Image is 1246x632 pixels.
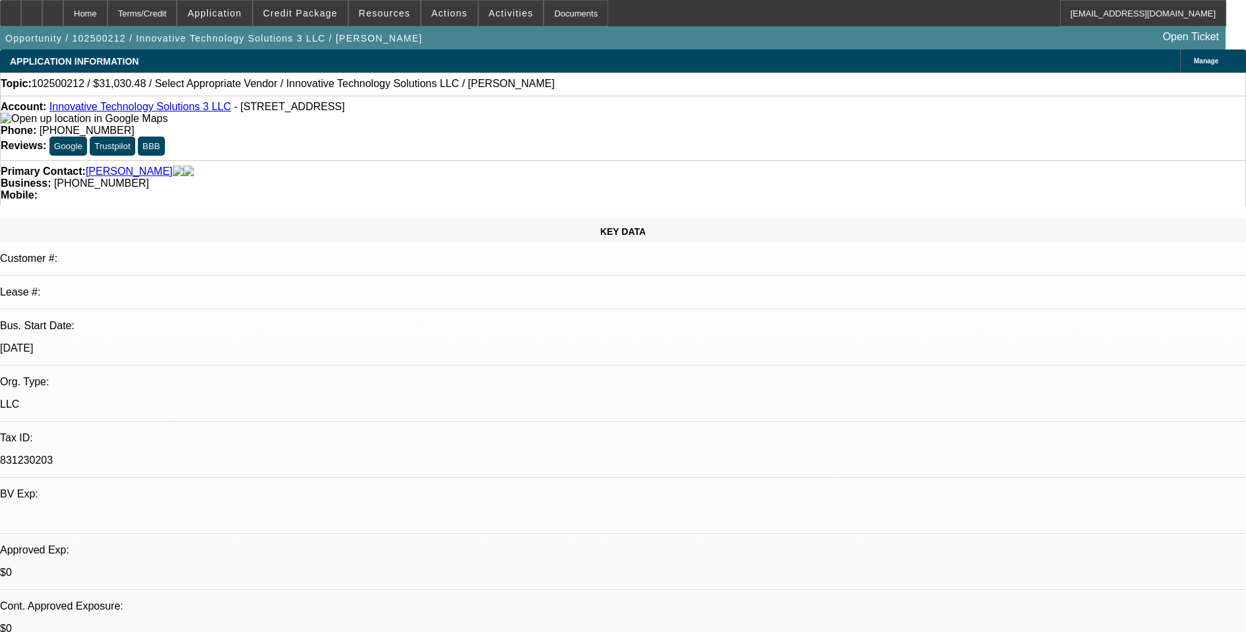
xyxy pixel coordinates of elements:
[1194,57,1218,65] span: Manage
[1,113,168,124] a: View Google Maps
[90,137,135,156] button: Trustpilot
[173,166,183,177] img: facebook-icon.png
[86,166,173,177] a: [PERSON_NAME]
[263,8,338,18] span: Credit Package
[234,101,345,112] span: - [STREET_ADDRESS]
[138,137,165,156] button: BBB
[49,137,87,156] button: Google
[253,1,348,26] button: Credit Package
[349,1,420,26] button: Resources
[1,177,51,189] strong: Business:
[1158,26,1224,48] a: Open Ticket
[489,8,534,18] span: Activities
[10,56,139,67] span: APPLICATION INFORMATION
[1,189,38,201] strong: Mobile:
[54,177,149,189] span: [PHONE_NUMBER]
[1,78,32,90] strong: Topic:
[40,125,135,136] span: [PHONE_NUMBER]
[177,1,251,26] button: Application
[187,8,241,18] span: Application
[600,226,646,237] span: KEY DATA
[479,1,544,26] button: Activities
[5,33,422,44] span: Opportunity / 102500212 / Innovative Technology Solutions 3 LLC / [PERSON_NAME]
[32,78,555,90] span: 102500212 / $31,030.48 / Select Appropriate Vendor / Innovative Technology Solutions LLC / [PERSO...
[1,166,86,177] strong: Primary Contact:
[359,8,410,18] span: Resources
[183,166,194,177] img: linkedin-icon.png
[49,101,231,112] a: Innovative Technology Solutions 3 LLC
[421,1,478,26] button: Actions
[1,140,46,151] strong: Reviews:
[1,125,36,136] strong: Phone:
[1,113,168,125] img: Open up location in Google Maps
[1,101,46,112] strong: Account:
[431,8,468,18] span: Actions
